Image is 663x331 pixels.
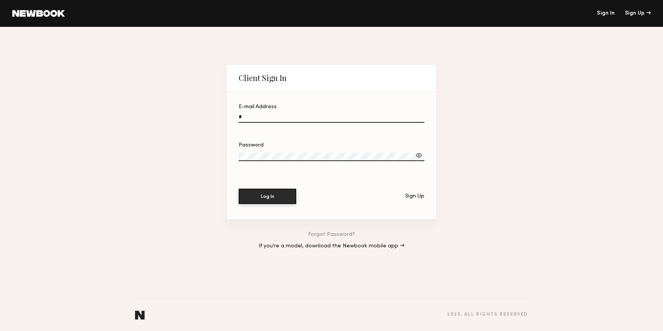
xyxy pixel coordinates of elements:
input: E-mail Address [239,114,424,123]
button: Log In [239,189,296,204]
input: Password [239,153,424,161]
div: 2025 , all rights reserved [447,312,528,317]
div: Client Sign In [239,73,287,82]
div: Sign Up [625,11,651,16]
div: Sign Up [405,194,424,199]
a: Sign In [597,11,615,16]
div: E-mail Address [239,104,424,110]
a: If you’re a model, download the Newbook mobile app → [259,244,404,249]
a: Forgot Password? [308,232,355,237]
div: Password [239,143,424,148]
